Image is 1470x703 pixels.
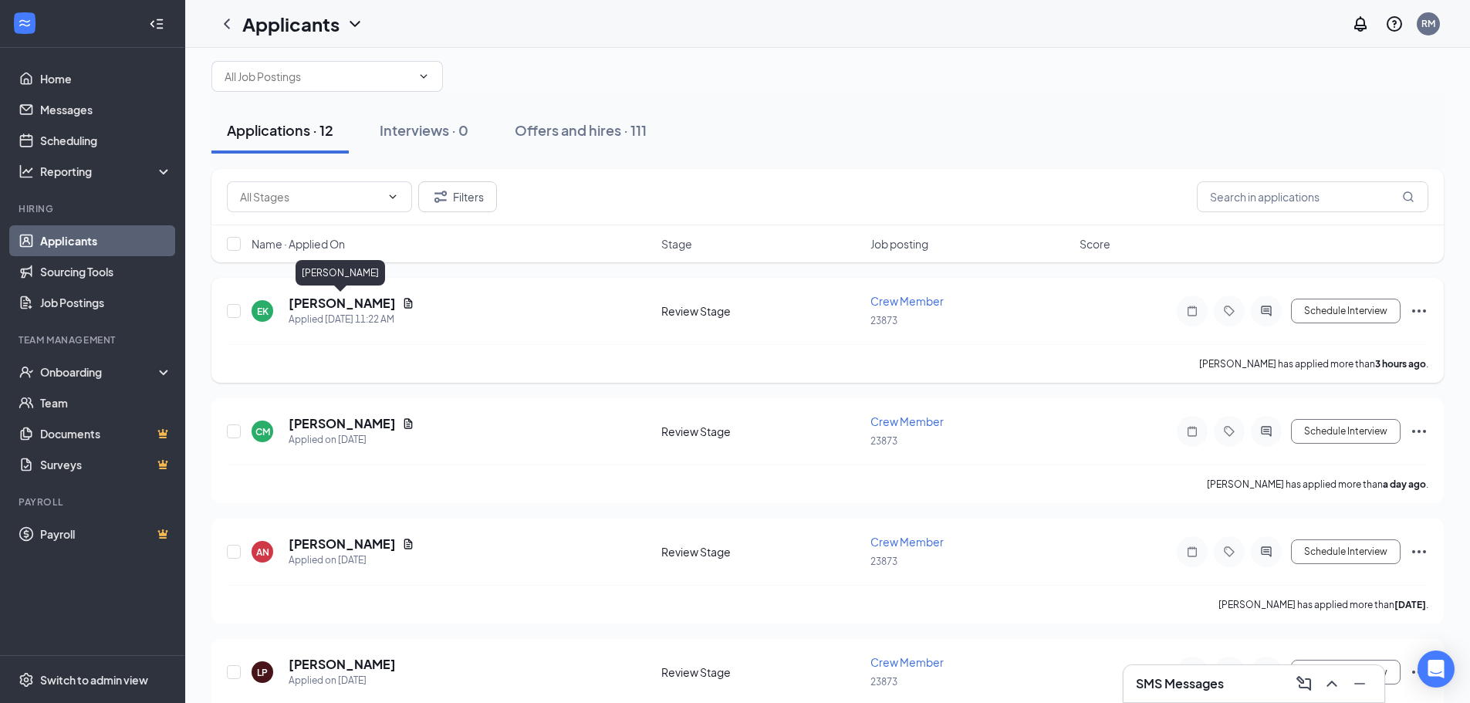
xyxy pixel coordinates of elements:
[1197,181,1428,212] input: Search in applications
[1351,15,1370,33] svg: Notifications
[289,312,414,327] div: Applied [DATE] 11:22 AM
[252,236,345,252] span: Name · Applied On
[1199,357,1428,370] p: [PERSON_NAME] has applied more than .
[1257,425,1276,438] svg: ActiveChat
[1080,236,1110,252] span: Score
[40,364,159,380] div: Onboarding
[40,387,172,418] a: Team
[661,664,861,680] div: Review Stage
[1257,305,1276,317] svg: ActiveChat
[19,202,169,215] div: Hiring
[289,536,396,553] h5: [PERSON_NAME]
[257,666,268,679] div: LP
[242,11,340,37] h1: Applicants
[1410,663,1428,681] svg: Ellipses
[289,415,396,432] h5: [PERSON_NAME]
[1183,546,1201,558] svg: Note
[1421,17,1435,30] div: RM
[870,676,897,688] span: 23873
[1257,546,1276,558] svg: ActiveChat
[40,672,148,688] div: Switch to admin view
[1394,599,1426,610] b: [DATE]
[1136,675,1224,692] h3: SMS Messages
[1410,302,1428,320] svg: Ellipses
[418,181,497,212] button: Filter Filters
[870,535,944,549] span: Crew Member
[870,556,897,567] span: 23873
[431,188,450,206] svg: Filter
[1220,305,1239,317] svg: Tag
[402,538,414,550] svg: Document
[1291,539,1401,564] button: Schedule Interview
[1291,299,1401,323] button: Schedule Interview
[240,188,380,205] input: All Stages
[289,553,414,568] div: Applied on [DATE]
[289,656,396,673] h5: [PERSON_NAME]
[19,333,169,346] div: Team Management
[1220,546,1239,558] svg: Tag
[256,546,269,559] div: AN
[1410,422,1428,441] svg: Ellipses
[870,655,944,669] span: Crew Member
[227,120,333,140] div: Applications · 12
[661,303,861,319] div: Review Stage
[1383,478,1426,490] b: a day ago
[1183,425,1201,438] svg: Note
[40,256,172,287] a: Sourcing Tools
[515,120,647,140] div: Offers and hires · 111
[1183,305,1201,317] svg: Note
[380,120,468,140] div: Interviews · 0
[1220,425,1239,438] svg: Tag
[1292,671,1316,696] button: ComposeMessage
[1350,674,1369,693] svg: Minimize
[1291,419,1401,444] button: Schedule Interview
[661,236,692,252] span: Stage
[19,364,34,380] svg: UserCheck
[289,432,414,448] div: Applied on [DATE]
[870,294,944,308] span: Crew Member
[40,164,173,179] div: Reporting
[1375,358,1426,370] b: 3 hours ago
[40,63,172,94] a: Home
[1295,674,1313,693] svg: ComposeMessage
[870,315,897,326] span: 23873
[225,68,411,85] input: All Job Postings
[1410,542,1428,561] svg: Ellipses
[40,418,172,449] a: DocumentsCrown
[1218,598,1428,611] p: [PERSON_NAME] has applied more than .
[402,417,414,430] svg: Document
[870,236,928,252] span: Job posting
[1402,191,1414,203] svg: MagnifyingGlass
[289,673,396,688] div: Applied on [DATE]
[1418,651,1455,688] div: Open Intercom Messenger
[661,424,861,439] div: Review Stage
[1347,671,1372,696] button: Minimize
[296,260,385,286] div: [PERSON_NAME]
[40,287,172,318] a: Job Postings
[661,544,861,559] div: Review Stage
[870,414,944,428] span: Crew Member
[19,672,34,688] svg: Settings
[402,297,414,309] svg: Document
[40,519,172,549] a: PayrollCrown
[1207,478,1428,491] p: [PERSON_NAME] has applied more than .
[1385,15,1404,33] svg: QuestionInfo
[255,425,270,438] div: CM
[257,305,269,318] div: EK
[19,164,34,179] svg: Analysis
[218,15,236,33] svg: ChevronLeft
[1320,671,1344,696] button: ChevronUp
[40,225,172,256] a: Applicants
[1291,660,1401,684] button: Schedule Interview
[417,70,430,83] svg: ChevronDown
[19,495,169,509] div: Payroll
[289,295,396,312] h5: [PERSON_NAME]
[387,191,399,203] svg: ChevronDown
[40,94,172,125] a: Messages
[870,435,897,447] span: 23873
[40,449,172,480] a: SurveysCrown
[149,16,164,32] svg: Collapse
[1323,674,1341,693] svg: ChevronUp
[40,125,172,156] a: Scheduling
